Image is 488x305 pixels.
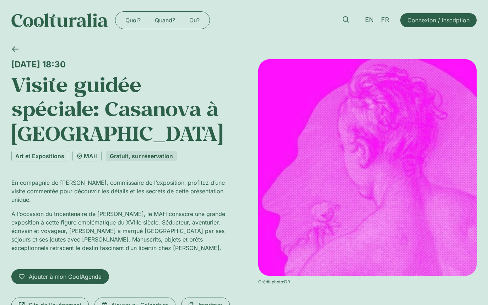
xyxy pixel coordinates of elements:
[11,210,230,252] p: À l’occasion du tricentenaire de [PERSON_NAME], le MAH consacre une grande exposition à cette fig...
[362,15,378,25] a: EN
[11,151,68,161] a: Art et Expositions
[381,16,389,24] span: FR
[258,279,477,285] div: Crédit photo:DR
[118,15,148,26] a: Quoi?
[378,15,393,25] a: FR
[11,269,109,284] a: Ajouter à mon CoolAgenda
[400,13,477,27] a: Connexion / Inscription
[182,15,207,26] a: Où?
[106,151,177,161] div: Gratuit, sur réservation
[118,15,207,26] nav: Menu
[29,272,102,281] span: Ajouter à mon CoolAgenda
[11,178,230,204] p: En compagnie de [PERSON_NAME], commissaire de l’exposition, profitez d’une visite commentée pour ...
[407,16,470,24] span: Connexion / Inscription
[148,15,182,26] a: Quand?
[72,151,102,161] a: MAH
[11,59,230,70] div: [DATE] 18:30
[11,72,230,145] h1: Visite guidée spéciale: Casanova à [GEOGRAPHIC_DATA]
[365,16,374,24] span: EN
